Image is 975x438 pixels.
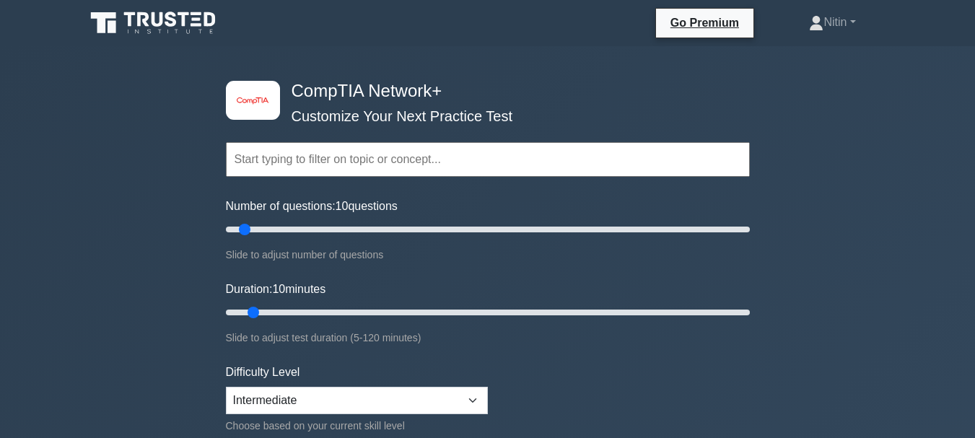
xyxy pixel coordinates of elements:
span: 10 [336,200,349,212]
div: Slide to adjust number of questions [226,246,750,263]
h4: CompTIA Network+ [286,81,679,102]
div: Slide to adjust test duration (5-120 minutes) [226,329,750,346]
span: 10 [272,283,285,295]
label: Difficulty Level [226,364,300,381]
a: Nitin [774,8,890,37]
div: Choose based on your current skill level [226,417,488,434]
a: Go Premium [662,14,748,32]
label: Duration: minutes [226,281,326,298]
input: Start typing to filter on topic or concept... [226,142,750,177]
label: Number of questions: questions [226,198,398,215]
